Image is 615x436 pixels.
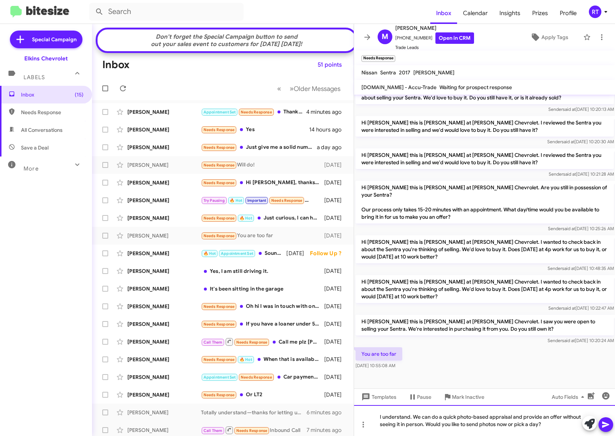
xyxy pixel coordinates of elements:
span: Needs Response [204,127,235,132]
div: Call me plz [PHONE_NUMBER] [201,337,323,347]
a: Calendar [457,3,494,24]
div: 14 hours ago [309,126,348,133]
div: Sounds great, thanks! [201,249,286,258]
span: said at [562,305,575,311]
span: Needs Response [204,322,235,327]
button: Apply Tags [518,31,580,44]
span: [PERSON_NAME] [413,69,455,76]
div: [DATE] [323,285,347,292]
p: Hi [PERSON_NAME] this is [PERSON_NAME] at [PERSON_NAME] Chevrolet. I wanted to check back in abou... [356,275,614,303]
span: Appointment Set [221,251,253,256]
div: [PERSON_NAME] [127,232,201,239]
span: Sender [DATE] 10:48:35 AM [547,266,614,271]
div: [PERSON_NAME] [127,214,201,222]
span: More [24,165,39,172]
span: Call Them [204,428,223,433]
span: 🔥 Hot [240,216,252,221]
span: Trade Leads [395,44,474,51]
div: [DATE] [323,267,347,275]
span: Needs Response [204,304,235,309]
span: said at [562,106,575,112]
span: Inbox [430,3,457,24]
button: Pause [402,390,437,404]
div: You are too far [201,232,323,240]
span: Needs Response [204,163,235,168]
div: [PERSON_NAME] [127,409,201,416]
span: Needs Response [241,375,272,380]
span: Templates [360,390,396,404]
div: 4 minutes ago [306,108,348,116]
div: [PERSON_NAME] [127,426,201,434]
div: [PERSON_NAME] [127,161,201,169]
p: Hi [PERSON_NAME] this is [PERSON_NAME] at [PERSON_NAME] Chevrolet. I reviewed the Sentra you were... [356,148,614,169]
span: Sentra [380,69,396,76]
span: Needs Response [236,428,268,433]
div: Yes [201,126,309,134]
span: Needs Response [236,340,268,345]
span: M [382,31,388,43]
h1: Inbox [102,59,130,71]
small: Needs Response [361,55,395,62]
span: 🔥 Hot [230,198,242,203]
div: Totally understand—thanks for letting us know. If you’d like, I can check back in a few weeks. If... [201,409,307,416]
div: [PERSON_NAME] [127,267,201,275]
button: RT [583,6,607,18]
div: Elkins Chevrolet [24,55,68,62]
span: [PERSON_NAME] [395,24,474,32]
span: All Conversations [21,126,63,134]
div: [PERSON_NAME] [127,126,201,133]
div: RT [589,6,601,18]
p: You are too far [356,347,402,361]
div: [DATE] [323,338,347,345]
div: Hello, I am looking for [DATE]-[DATE] Chevy [US_STATE] ZR2 with low mileage [201,196,323,205]
span: Needs Response [204,393,235,397]
span: Needs Response [21,109,84,116]
span: Special Campaign [32,36,77,43]
button: Mark Inactive [437,390,490,404]
span: [DOMAIN_NAME] - Accu-Trade [361,84,436,91]
a: Profile [554,3,583,24]
div: [PERSON_NAME] [127,250,201,257]
span: « [277,84,281,93]
span: Sender [DATE] 10:22:47 AM [548,305,614,311]
span: 51 points [318,58,342,71]
div: Thank you for reaching out. I have decided on a different vehicle, due to the response of not tak... [201,108,306,116]
span: Try Pausing [204,198,225,203]
div: [PERSON_NAME] [127,391,201,398]
span: 2017 [399,69,410,76]
span: » [290,84,294,93]
div: Don't forget the Special Campaign button to send out your sales event to customers for [DATE] [DA... [101,33,352,48]
div: [PERSON_NAME] [127,285,201,292]
div: 6 minutes ago [307,409,348,416]
div: [PERSON_NAME] [127,197,201,204]
span: Labels [24,74,45,81]
span: Needs Response [241,110,272,115]
div: It's been sitting in the garage [201,285,323,292]
button: Previous [273,81,286,96]
input: Search [89,3,244,21]
p: Hi [PERSON_NAME] this is [PERSON_NAME] at [PERSON_NAME] Chevrolet. I reviewed the Sentra you were... [356,116,614,137]
span: Appointment Set [204,375,236,380]
span: Waiting for prospect response [439,84,512,91]
span: Needs Response [271,198,303,203]
div: [DATE] [323,232,347,239]
span: Insights [494,3,526,24]
span: Appointment Set [204,110,236,115]
span: [DATE] 10:55:08 AM [356,363,395,368]
div: [DATE] [286,250,310,257]
span: said at [562,338,575,343]
div: Oh hi I was in touch with one of your team he said he'll let me know when the cheaper model exuin... [201,302,323,311]
div: [PERSON_NAME] [127,179,201,186]
div: 7 minutes ago [307,426,348,434]
span: Needs Response [204,216,235,221]
button: Auto Fields [546,390,593,404]
span: Save a Deal [21,144,49,151]
p: Hi [PERSON_NAME] this is [PERSON_NAME] at [PERSON_NAME] Chevrolet. I saw you were open to selling... [356,315,614,335]
div: [PERSON_NAME] [127,108,201,116]
span: Needs Response [204,180,235,185]
div: [PERSON_NAME] [127,373,201,381]
a: Prizes [526,3,554,24]
div: Just curious, I can have the fender fixed [201,214,323,222]
div: [DATE] [323,197,347,204]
